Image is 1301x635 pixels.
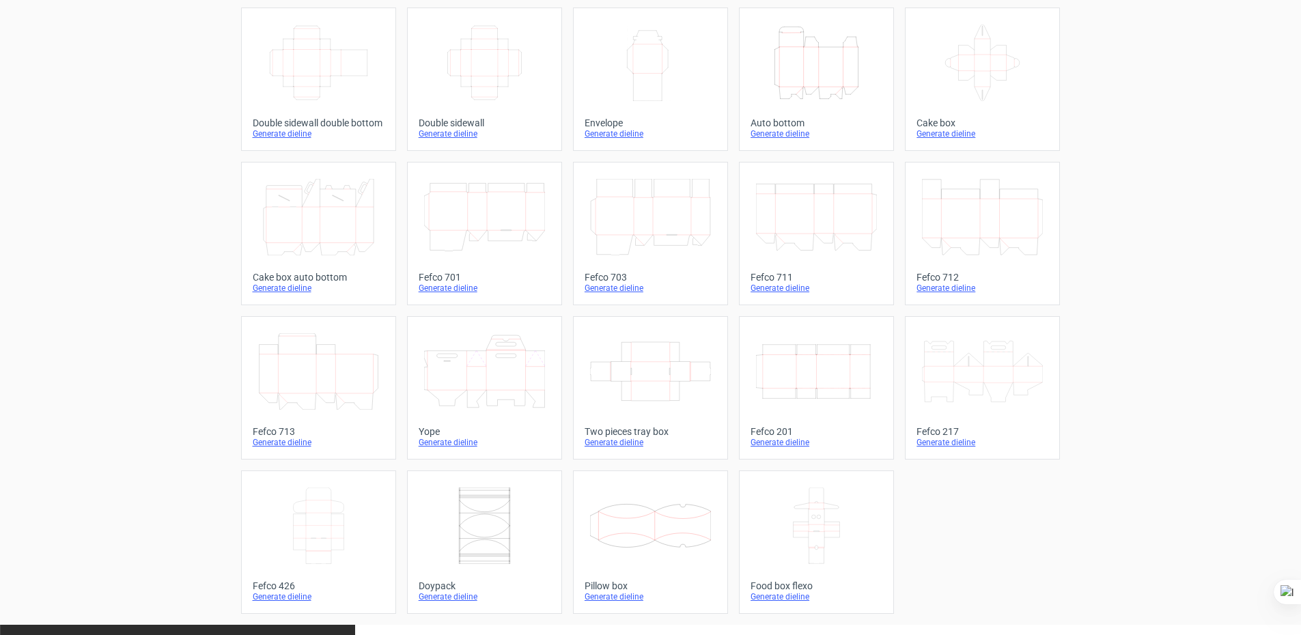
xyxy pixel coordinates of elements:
[751,426,882,437] div: Fefco 201
[751,437,882,448] div: Generate dieline
[917,426,1048,437] div: Fefco 217
[751,591,882,602] div: Generate dieline
[585,117,716,128] div: Envelope
[253,117,384,128] div: Double sidewall double bottom
[407,162,562,305] a: Fefco 701Generate dieline
[253,272,384,283] div: Cake box auto bottom
[751,117,882,128] div: Auto bottom
[253,437,384,448] div: Generate dieline
[917,283,1048,294] div: Generate dieline
[241,162,396,305] a: Cake box auto bottomGenerate dieline
[419,426,550,437] div: Yope
[253,283,384,294] div: Generate dieline
[739,470,894,614] a: Food box flexoGenerate dieline
[917,128,1048,139] div: Generate dieline
[751,580,882,591] div: Food box flexo
[407,470,562,614] a: DoypackGenerate dieline
[739,316,894,460] a: Fefco 201Generate dieline
[253,591,384,602] div: Generate dieline
[585,426,716,437] div: Two pieces tray box
[419,437,550,448] div: Generate dieline
[739,8,894,151] a: Auto bottomGenerate dieline
[917,272,1048,283] div: Fefco 712
[585,437,716,448] div: Generate dieline
[917,437,1048,448] div: Generate dieline
[573,8,728,151] a: EnvelopeGenerate dieline
[253,128,384,139] div: Generate dieline
[419,580,550,591] div: Doypack
[585,591,716,602] div: Generate dieline
[573,316,728,460] a: Two pieces tray boxGenerate dieline
[751,272,882,283] div: Fefco 711
[585,283,716,294] div: Generate dieline
[585,128,716,139] div: Generate dieline
[751,128,882,139] div: Generate dieline
[917,117,1048,128] div: Cake box
[241,470,396,614] a: Fefco 426Generate dieline
[585,580,716,591] div: Pillow box
[419,128,550,139] div: Generate dieline
[573,162,728,305] a: Fefco 703Generate dieline
[241,8,396,151] a: Double sidewall double bottomGenerate dieline
[419,117,550,128] div: Double sidewall
[905,316,1060,460] a: Fefco 217Generate dieline
[751,283,882,294] div: Generate dieline
[419,283,550,294] div: Generate dieline
[241,316,396,460] a: Fefco 713Generate dieline
[739,162,894,305] a: Fefco 711Generate dieline
[253,426,384,437] div: Fefco 713
[573,470,728,614] a: Pillow boxGenerate dieline
[585,272,716,283] div: Fefco 703
[419,591,550,602] div: Generate dieline
[905,162,1060,305] a: Fefco 712Generate dieline
[253,580,384,591] div: Fefco 426
[905,8,1060,151] a: Cake boxGenerate dieline
[407,316,562,460] a: YopeGenerate dieline
[419,272,550,283] div: Fefco 701
[407,8,562,151] a: Double sidewallGenerate dieline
